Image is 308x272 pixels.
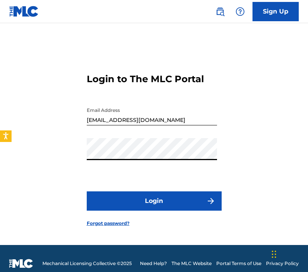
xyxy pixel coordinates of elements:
[42,260,132,267] span: Mechanical Licensing Collective © 2025
[206,196,215,206] img: f7272a7cc735f4ea7f67.svg
[269,235,308,272] iframe: Chat Widget
[140,260,167,267] a: Need Help?
[87,191,222,211] button: Login
[215,7,225,16] img: search
[212,4,228,19] a: Public Search
[87,73,204,85] h3: Login to The MLC Portal
[9,259,33,268] img: logo
[232,4,248,19] div: Help
[272,243,276,266] div: Drag
[252,2,299,21] a: Sign Up
[266,260,299,267] a: Privacy Policy
[87,220,130,227] a: Forgot password?
[216,260,261,267] a: Portal Terms of Use
[9,6,39,17] img: MLC Logo
[172,260,212,267] a: The MLC Website
[236,7,245,16] img: help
